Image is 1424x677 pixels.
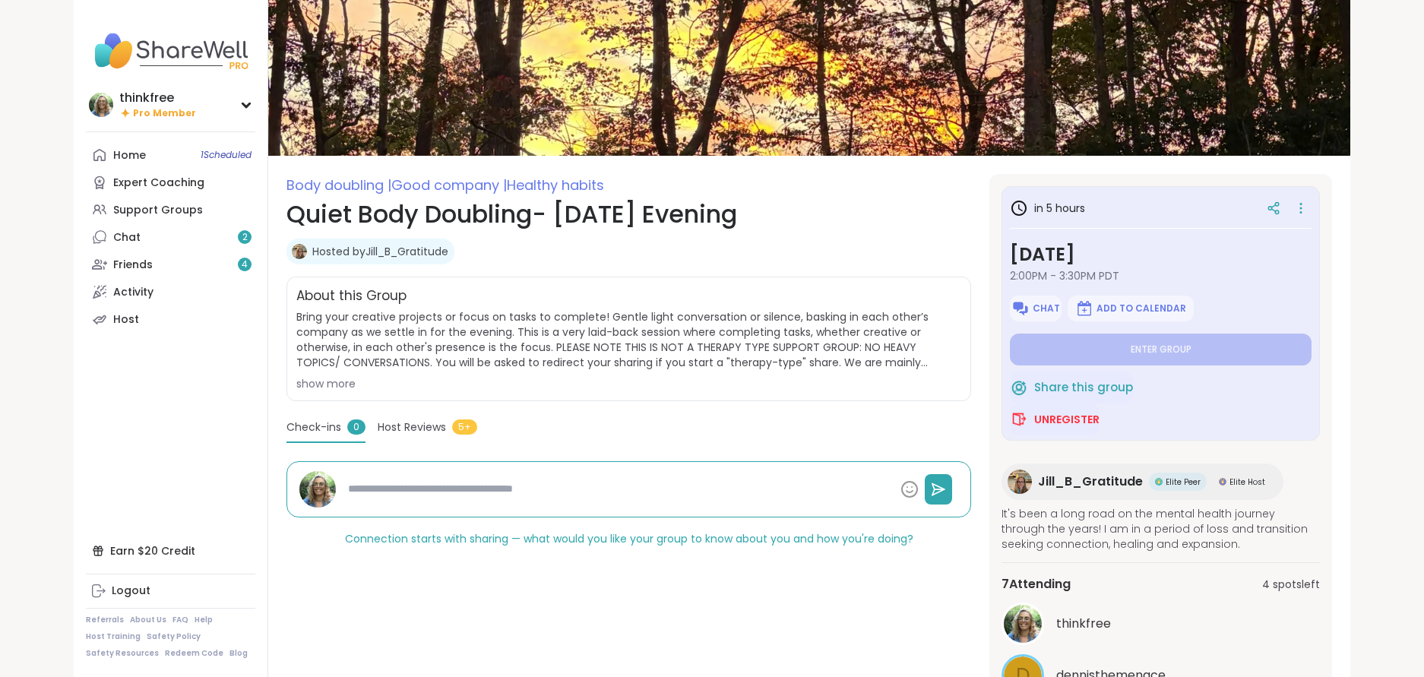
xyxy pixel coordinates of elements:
span: Healthy habits [507,176,604,195]
span: Good company | [391,176,507,195]
span: 5+ [452,419,477,435]
a: Expert Coaching [86,169,255,196]
img: thinkfree [89,93,113,117]
img: ShareWell Nav Logo [86,24,255,78]
a: Referrals [86,615,124,625]
span: Chat [1033,302,1060,315]
span: Elite Host [1229,476,1265,488]
div: Friends [113,258,153,273]
span: 2:00PM - 3:30PM PDT [1010,268,1312,283]
a: Redeem Code [165,648,223,659]
a: Jill_B_GratitudeJill_B_GratitudeElite PeerElite PeerElite HostElite Host [1002,463,1283,500]
div: thinkfree [119,90,196,106]
span: Share this group [1034,379,1133,397]
span: 4 [242,258,248,271]
img: ShareWell Logomark [1010,410,1028,429]
h3: [DATE] [1010,241,1312,268]
img: ShareWell Logomark [1075,299,1093,318]
img: Jill_B_Gratitude [292,244,307,259]
a: About Us [130,615,166,625]
button: Add to Calendar [1068,296,1194,321]
div: Activity [113,285,153,300]
a: FAQ [172,615,188,625]
a: Help [195,615,213,625]
button: Unregister [1010,403,1100,435]
img: ShareWell Logomark [1010,378,1028,397]
img: Elite Host [1219,478,1226,486]
a: Chat2 [86,223,255,251]
div: Home [113,148,146,163]
a: Host [86,305,255,333]
a: thinkfreethinkfree [1002,603,1320,645]
a: Hosted byJill_B_Gratitude [312,244,448,259]
button: Enter group [1010,334,1312,365]
img: Jill_B_Gratitude [1008,470,1032,494]
div: Host [113,312,139,327]
span: Unregister [1034,412,1100,427]
a: Friends4 [86,251,255,278]
span: Elite Peer [1166,476,1201,488]
span: 1 Scheduled [201,149,252,161]
span: Connection starts with sharing — what would you like your group to know about you and how you're ... [345,531,913,546]
span: Bring your creative projects or focus on tasks to complete! Gentle light conversation or silence,... [296,309,961,370]
button: Chat [1010,296,1062,321]
span: Add to Calendar [1096,302,1186,315]
div: Expert Coaching [113,176,204,191]
div: Earn $20 Credit [86,537,255,565]
div: Chat [113,230,141,245]
img: ShareWell Logomark [1011,299,1030,318]
img: thinkfree [299,471,336,508]
span: Enter group [1131,343,1191,356]
img: thinkfree [1004,605,1042,643]
span: Body doubling | [286,176,391,195]
a: Safety Resources [86,648,159,659]
button: Share this group [1010,372,1133,403]
span: 2 [242,231,248,244]
span: Check-ins [286,419,341,435]
div: show more [296,376,961,391]
h1: Quiet Body Doubling- [DATE] Evening [286,196,971,233]
a: Activity [86,278,255,305]
img: Elite Peer [1155,478,1163,486]
a: Safety Policy [147,631,201,642]
span: Host Reviews [378,419,446,435]
a: Blog [229,648,248,659]
span: 7 Attending [1002,575,1071,593]
span: thinkfree [1056,615,1111,633]
span: 0 [347,419,365,435]
span: It's been a long road on the mental health journey through the years! I am in a period of loss an... [1002,506,1320,552]
a: Support Groups [86,196,255,223]
div: Support Groups [113,203,203,218]
h3: in 5 hours [1010,199,1085,217]
h2: About this Group [296,286,407,306]
a: Home1Scheduled [86,141,255,169]
a: Logout [86,577,255,605]
div: Logout [112,584,150,599]
span: Jill_B_Gratitude [1038,473,1143,491]
span: 4 spots left [1262,577,1320,593]
a: Host Training [86,631,141,642]
span: Pro Member [133,107,196,120]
